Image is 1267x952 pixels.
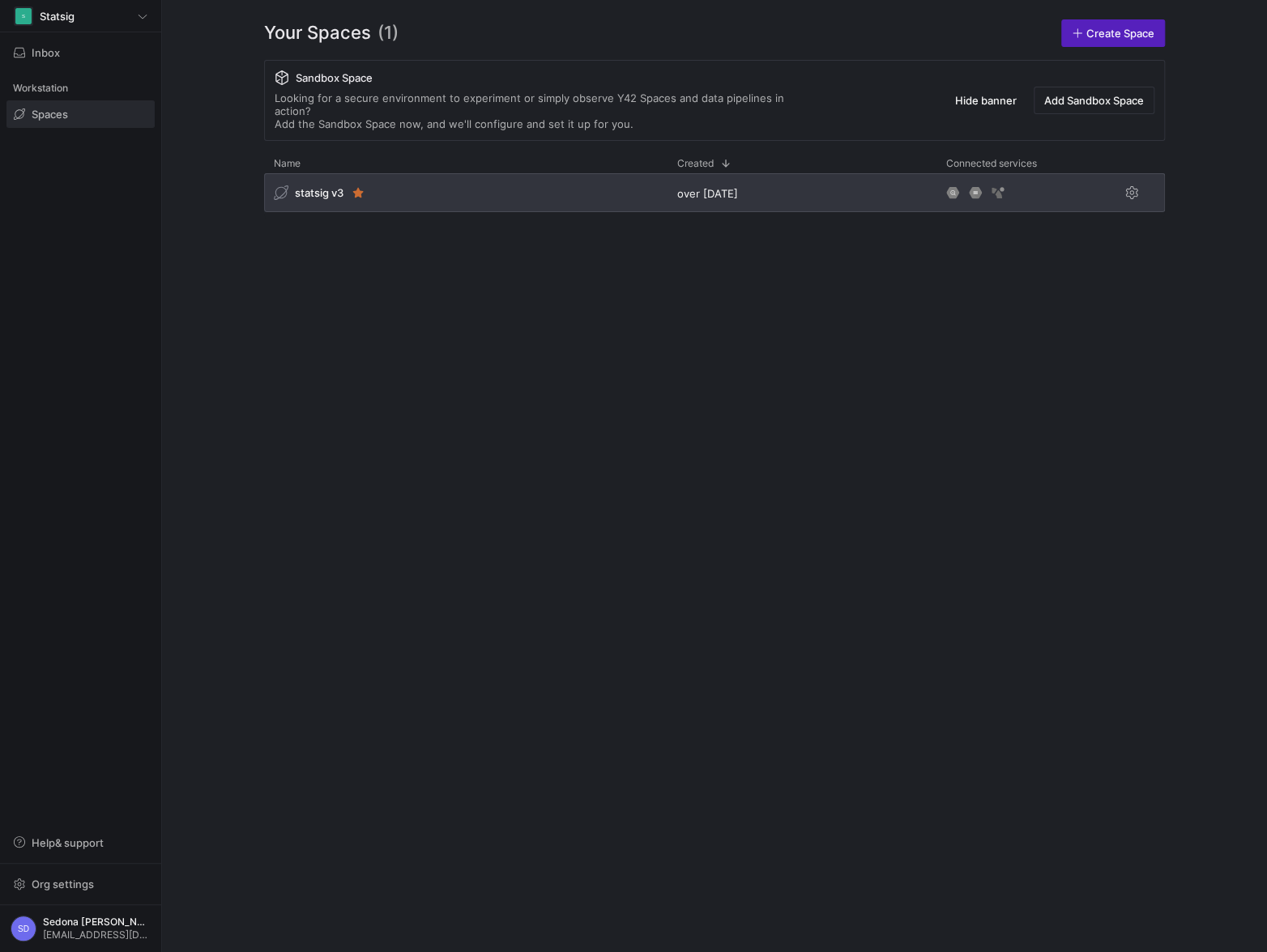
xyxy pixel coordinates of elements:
[32,46,60,59] span: Inbox
[32,836,104,849] span: Help & support
[43,929,151,941] span: [EMAIL_ADDRESS][DOMAIN_NAME]
[946,158,1037,169] span: Connected services
[15,8,32,24] div: S
[1034,87,1154,114] button: Add Sandbox Space
[6,39,155,66] button: Inbox
[264,173,1165,219] div: Press SPACE to select this row.
[295,186,343,199] span: statsig v3
[677,158,714,169] span: Created
[378,19,399,47] span: (1)
[6,829,155,856] button: Help& support
[296,71,373,84] span: Sandbox Space
[1061,19,1165,47] a: Create Space
[6,100,155,128] a: Spaces
[275,91,817,130] div: Looking for a secure environment to experiment or simply observe Y42 Spaces and data pipelines in...
[6,870,155,898] button: Org settings
[40,10,75,23] span: Statsig
[6,879,155,892] a: Org settings
[955,94,1017,107] span: Hide banner
[1044,94,1144,107] span: Add Sandbox Space
[11,916,36,941] div: SD
[677,187,738,200] span: over [DATE]
[945,87,1027,114] button: Hide banner
[274,158,301,169] span: Name
[43,916,151,928] span: Sedona [PERSON_NAME]
[32,878,94,890] span: Org settings
[6,76,155,100] div: Workstation
[6,912,155,946] button: SDSedona [PERSON_NAME][EMAIL_ADDRESS][DOMAIN_NAME]
[32,108,68,121] span: Spaces
[264,19,371,47] span: Your Spaces
[1086,27,1154,40] span: Create Space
